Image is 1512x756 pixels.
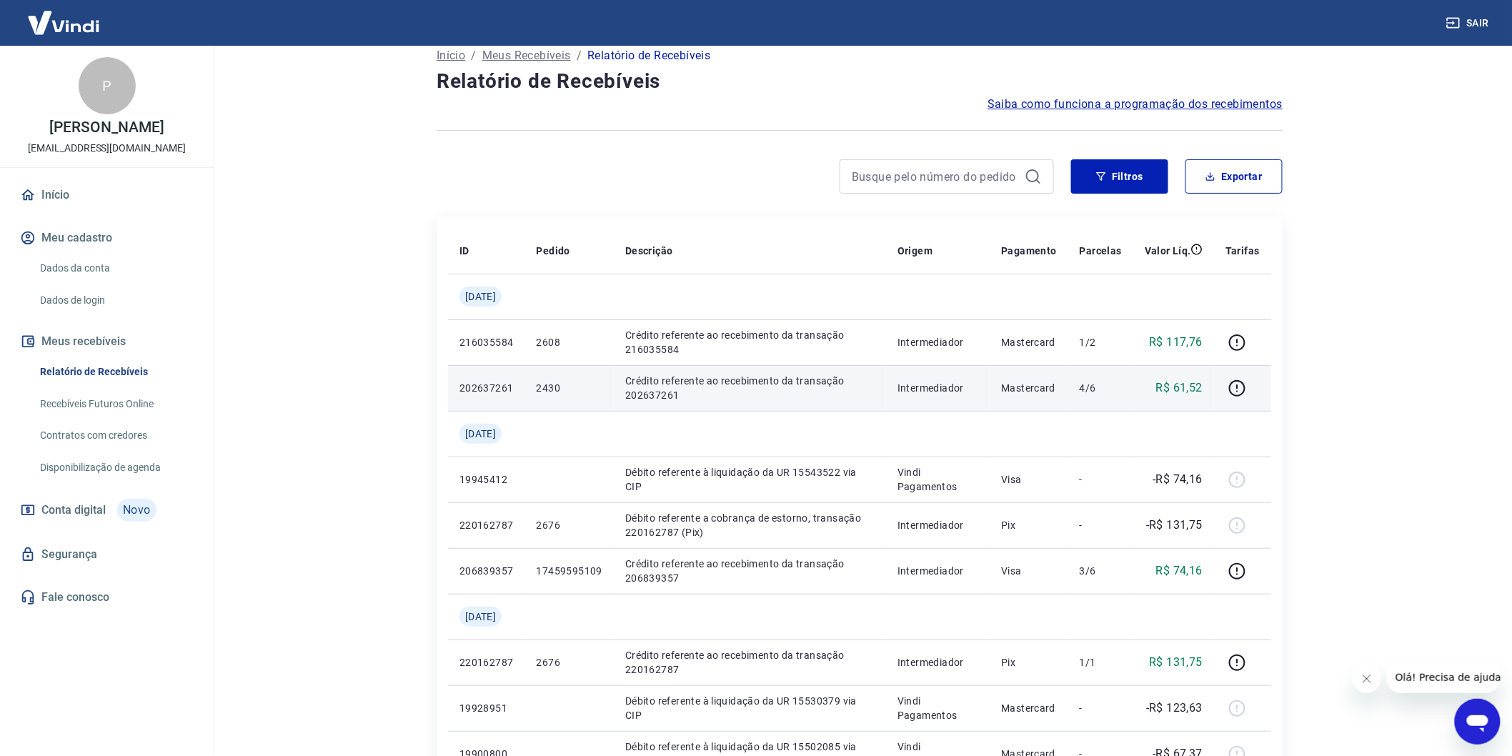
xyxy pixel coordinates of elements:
[1001,335,1057,349] p: Mastercard
[459,655,514,670] p: 220162787
[28,141,186,156] p: [EMAIL_ADDRESS][DOMAIN_NAME]
[1080,472,1122,487] p: -
[625,374,875,402] p: Crédito referente ao recebimento da transação 202637261
[537,518,602,532] p: 2676
[897,694,978,722] p: Vindi Pagamentos
[852,166,1019,187] input: Busque pelo número do pedido
[79,57,136,114] div: P
[34,254,197,283] a: Dados da conta
[1080,701,1122,715] p: -
[17,539,197,570] a: Segurança
[1387,662,1501,693] iframe: Mensagem da empresa
[897,381,978,395] p: Intermediador
[1443,10,1495,36] button: Sair
[1146,517,1203,534] p: -R$ 131,75
[988,96,1283,113] a: Saiba como funciona a programação dos recebimentos
[537,244,570,258] p: Pedido
[465,427,496,441] span: [DATE]
[577,47,582,64] p: /
[537,335,602,349] p: 2608
[897,465,978,494] p: Vindi Pagamentos
[625,511,875,539] p: Débito referente a cobrança de estorno, transação 220162787 (Pix)
[1080,655,1122,670] p: 1/1
[1080,518,1122,532] p: -
[1001,518,1057,532] p: Pix
[17,222,197,254] button: Meu cadastro
[625,465,875,494] p: Débito referente à liquidação da UR 15543522 via CIP
[1146,700,1203,717] p: -R$ 123,63
[625,694,875,722] p: Débito referente à liquidação da UR 15530379 via CIP
[1001,655,1057,670] p: Pix
[9,10,120,21] span: Olá! Precisa de ajuda?
[459,701,514,715] p: 19928951
[897,518,978,532] p: Intermediador
[465,289,496,304] span: [DATE]
[1156,562,1203,580] p: R$ 74,16
[587,47,710,64] p: Relatório de Recebíveis
[1001,564,1057,578] p: Visa
[459,244,469,258] p: ID
[465,610,496,624] span: [DATE]
[1145,244,1191,258] p: Valor Líq.
[1455,699,1501,745] iframe: Botão para abrir a janela de mensagens
[1080,381,1122,395] p: 4/6
[34,286,197,315] a: Dados de login
[1225,244,1260,258] p: Tarifas
[1156,379,1203,397] p: R$ 61,52
[625,557,875,585] p: Crédito referente ao recebimento da transação 206839357
[34,453,197,482] a: Disponibilização de agenda
[17,1,110,44] img: Vindi
[537,381,602,395] p: 2430
[897,655,978,670] p: Intermediador
[1080,335,1122,349] p: 1/2
[625,244,673,258] p: Descrição
[1080,244,1122,258] p: Parcelas
[537,655,602,670] p: 2676
[17,326,197,357] button: Meus recebíveis
[459,518,514,532] p: 220162787
[459,472,514,487] p: 19945412
[437,67,1283,96] h4: Relatório de Recebíveis
[1150,654,1203,671] p: R$ 131,75
[34,357,197,387] a: Relatório de Recebíveis
[41,500,106,520] span: Conta digital
[1185,159,1283,194] button: Exportar
[437,47,465,64] a: Início
[1071,159,1168,194] button: Filtros
[1150,334,1203,351] p: R$ 117,76
[459,564,514,578] p: 206839357
[459,381,514,395] p: 202637261
[1080,564,1122,578] p: 3/6
[625,648,875,677] p: Crédito referente ao recebimento da transação 220162787
[17,493,197,527] a: Conta digitalNovo
[34,421,197,450] a: Contratos com credores
[1353,665,1381,693] iframe: Fechar mensagem
[1001,701,1057,715] p: Mastercard
[34,389,197,419] a: Recebíveis Futuros Online
[471,47,476,64] p: /
[537,564,602,578] p: 17459595109
[482,47,571,64] a: Meus Recebíveis
[897,335,978,349] p: Intermediador
[897,564,978,578] p: Intermediador
[1001,472,1057,487] p: Visa
[459,335,514,349] p: 216035584
[897,244,932,258] p: Origem
[117,499,156,522] span: Novo
[49,120,164,135] p: [PERSON_NAME]
[1153,471,1203,488] p: -R$ 74,16
[1001,381,1057,395] p: Mastercard
[1001,244,1057,258] p: Pagamento
[17,179,197,211] a: Início
[17,582,197,613] a: Fale conosco
[625,328,875,357] p: Crédito referente ao recebimento da transação 216035584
